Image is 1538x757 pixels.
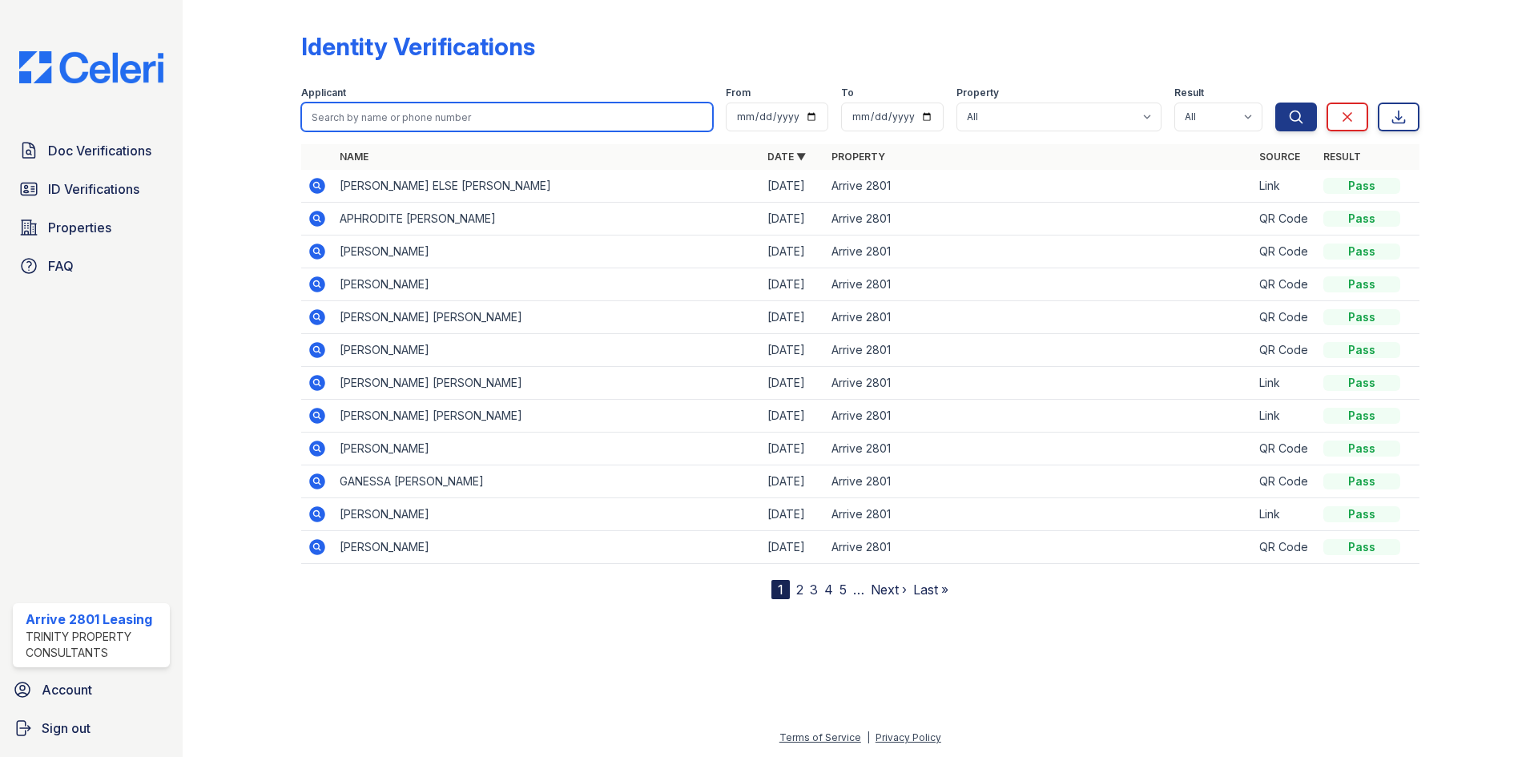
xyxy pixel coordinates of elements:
[1253,203,1317,236] td: QR Code
[1253,334,1317,367] td: QR Code
[6,712,176,744] a: Sign out
[333,236,761,268] td: [PERSON_NAME]
[13,211,170,244] a: Properties
[1174,87,1204,99] label: Result
[796,582,803,598] a: 2
[1253,498,1317,531] td: Link
[876,731,941,743] a: Privacy Policy
[825,170,1253,203] td: Arrive 2801
[333,400,761,433] td: [PERSON_NAME] [PERSON_NAME]
[340,151,368,163] a: Name
[6,51,176,83] img: CE_Logo_Blue-a8612792a0a2168367f1c8372b55b34899dd931a85d93a1a3d3e32e68fde9ad4.png
[48,256,74,276] span: FAQ
[726,87,751,99] label: From
[333,498,761,531] td: [PERSON_NAME]
[1253,301,1317,334] td: QR Code
[42,719,91,738] span: Sign out
[779,731,861,743] a: Terms of Service
[13,173,170,205] a: ID Verifications
[1253,170,1317,203] td: Link
[825,400,1253,433] td: Arrive 2801
[761,433,825,465] td: [DATE]
[1323,178,1400,194] div: Pass
[26,629,163,661] div: Trinity Property Consultants
[761,170,825,203] td: [DATE]
[867,731,870,743] div: |
[853,580,864,599] span: …
[825,465,1253,498] td: Arrive 2801
[1323,309,1400,325] div: Pass
[1253,531,1317,564] td: QR Code
[761,301,825,334] td: [DATE]
[771,580,790,599] div: 1
[1323,539,1400,555] div: Pass
[825,301,1253,334] td: Arrive 2801
[825,268,1253,301] td: Arrive 2801
[1253,236,1317,268] td: QR Code
[825,531,1253,564] td: Arrive 2801
[1323,276,1400,292] div: Pass
[767,151,806,163] a: Date ▼
[333,334,761,367] td: [PERSON_NAME]
[1253,400,1317,433] td: Link
[1323,375,1400,391] div: Pass
[6,674,176,706] a: Account
[825,433,1253,465] td: Arrive 2801
[761,236,825,268] td: [DATE]
[1323,441,1400,457] div: Pass
[761,400,825,433] td: [DATE]
[761,203,825,236] td: [DATE]
[810,582,818,598] a: 3
[761,465,825,498] td: [DATE]
[761,498,825,531] td: [DATE]
[1323,342,1400,358] div: Pass
[333,301,761,334] td: [PERSON_NAME] [PERSON_NAME]
[301,103,713,131] input: Search by name or phone number
[761,531,825,564] td: [DATE]
[42,680,92,699] span: Account
[956,87,999,99] label: Property
[1253,268,1317,301] td: QR Code
[825,334,1253,367] td: Arrive 2801
[13,250,170,282] a: FAQ
[824,582,833,598] a: 4
[831,151,885,163] a: Property
[1323,506,1400,522] div: Pass
[301,87,346,99] label: Applicant
[333,531,761,564] td: [PERSON_NAME]
[1253,367,1317,400] td: Link
[333,465,761,498] td: GANESSA [PERSON_NAME]
[333,367,761,400] td: [PERSON_NAME] [PERSON_NAME]
[48,218,111,237] span: Properties
[1323,211,1400,227] div: Pass
[26,610,163,629] div: Arrive 2801 Leasing
[48,179,139,199] span: ID Verifications
[48,141,151,160] span: Doc Verifications
[333,170,761,203] td: [PERSON_NAME] ELSE [PERSON_NAME]
[333,203,761,236] td: APHRODITE [PERSON_NAME]
[913,582,948,598] a: Last »
[825,498,1253,531] td: Arrive 2801
[825,203,1253,236] td: Arrive 2801
[825,367,1253,400] td: Arrive 2801
[1323,151,1361,163] a: Result
[871,582,907,598] a: Next ›
[1253,433,1317,465] td: QR Code
[841,87,854,99] label: To
[1259,151,1300,163] a: Source
[1323,408,1400,424] div: Pass
[761,367,825,400] td: [DATE]
[1323,244,1400,260] div: Pass
[839,582,847,598] a: 5
[301,32,535,61] div: Identity Verifications
[333,268,761,301] td: [PERSON_NAME]
[1323,473,1400,489] div: Pass
[761,268,825,301] td: [DATE]
[1253,465,1317,498] td: QR Code
[13,135,170,167] a: Doc Verifications
[761,334,825,367] td: [DATE]
[825,236,1253,268] td: Arrive 2801
[333,433,761,465] td: [PERSON_NAME]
